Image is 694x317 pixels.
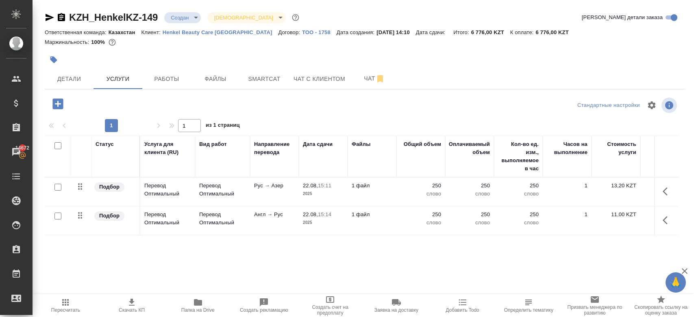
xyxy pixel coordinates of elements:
[45,51,63,69] button: Добавить тэг
[147,74,186,84] span: Работы
[254,182,295,190] p: Рус → Азер
[303,140,333,148] div: Дата сдачи
[658,182,677,201] button: Показать кнопки
[69,12,158,23] a: KZH_HenkelKZ-149
[449,182,490,190] p: 250
[181,307,215,313] span: Папка на Drive
[11,144,34,152] span: 14672
[446,307,479,313] span: Добавить Todo
[45,29,109,35] p: Ответственная команда:
[669,274,683,291] span: 🙏
[318,182,331,189] p: 15:11
[303,219,344,227] p: 2025
[91,39,107,45] p: 100%
[99,183,120,191] p: Подбор
[109,29,141,35] p: Казахстан
[376,29,416,35] p: [DATE] 14:10
[543,178,592,206] td: 1
[144,182,191,198] p: Перевод Оптимальный
[543,206,592,235] td: 1
[633,304,689,316] span: Скопировать ссылку на оценку заказа
[453,29,471,35] p: Итого:
[302,29,337,35] p: ТОО - 1758
[294,74,345,84] span: Чат с клиентом
[99,212,120,220] p: Подбор
[337,29,376,35] p: Дата создания:
[163,28,278,35] a: Henkel Beauty Care [GEOGRAPHIC_DATA]
[352,182,392,190] p: 1 файл
[206,120,240,132] span: из 1 страниц
[374,307,418,313] span: Заявка на доставку
[45,39,91,45] p: Маржинальность:
[302,28,337,35] a: ТОО - 1758
[449,190,490,198] p: слово
[628,294,694,317] button: Скопировать ссылку на оценку заказа
[33,294,99,317] button: Пересчитать
[400,190,441,198] p: слово
[496,294,562,317] button: Определить тематику
[2,142,30,162] a: 14672
[562,294,628,317] button: Призвать менеджера по развитию
[582,13,663,22] span: [PERSON_NAME] детали заказа
[51,307,80,313] span: Пересчитать
[575,99,642,112] div: split button
[254,140,295,156] div: Направление перевода
[303,190,344,198] p: 2025
[96,140,114,148] div: Статус
[449,219,490,227] p: слово
[355,74,394,84] span: Чат
[303,211,318,217] p: 22.08,
[498,190,539,198] p: слово
[99,294,165,317] button: Скачать КП
[658,211,677,230] button: Показать кнопки
[400,182,441,190] p: 250
[596,182,636,190] p: 13,20 KZT
[666,272,686,293] button: 🙏
[498,182,539,190] p: 250
[240,307,288,313] span: Создать рекламацию
[199,211,246,227] p: Перевод Оптимальный
[144,140,191,156] div: Услуга для клиента (RU)
[498,211,539,219] p: 250
[199,140,227,148] div: Вид работ
[45,13,54,22] button: Скопировать ссылку для ЯМессенджера
[536,29,575,35] p: 6 776,00 KZT
[278,29,302,35] p: Договор:
[207,12,285,23] div: Создан
[449,211,490,219] p: 250
[661,98,679,113] span: Посмотреть информацию
[471,29,510,35] p: 6 776,00 KZT
[400,211,441,219] p: 250
[642,96,661,115] span: Настроить таблицу
[644,182,685,190] p: 0 %
[199,182,246,198] p: Перевод Оптимальный
[400,219,441,227] p: слово
[196,74,235,84] span: Файлы
[107,37,117,48] button: 0.00 KZT;
[302,304,359,316] span: Создать счет на предоплату
[144,211,191,227] p: Перевод Оптимальный
[165,294,231,317] button: Папка на Drive
[510,29,536,35] p: К оплате:
[119,307,145,313] span: Скачать КП
[498,140,539,173] div: Кол-во ед. изм., выполняемое в час
[50,74,89,84] span: Детали
[504,307,553,313] span: Определить тематику
[596,211,636,219] p: 11,00 KZT
[429,294,496,317] button: Добавить Todo
[168,14,191,21] button: Создан
[231,294,297,317] button: Создать рекламацию
[211,14,275,21] button: [DEMOGRAPHIC_DATA]
[318,211,331,217] p: 15:14
[596,140,636,156] div: Стоимость услуги
[644,211,685,219] p: 0 %
[498,219,539,227] p: слово
[404,140,441,148] div: Общий объем
[141,29,162,35] p: Клиент:
[352,211,392,219] p: 1 файл
[254,211,295,219] p: Англ → Рус
[57,13,66,22] button: Скопировать ссылку
[416,29,447,35] p: Дата сдачи:
[47,96,69,112] button: Добавить услугу
[567,304,623,316] span: Призвать менеджера по развитию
